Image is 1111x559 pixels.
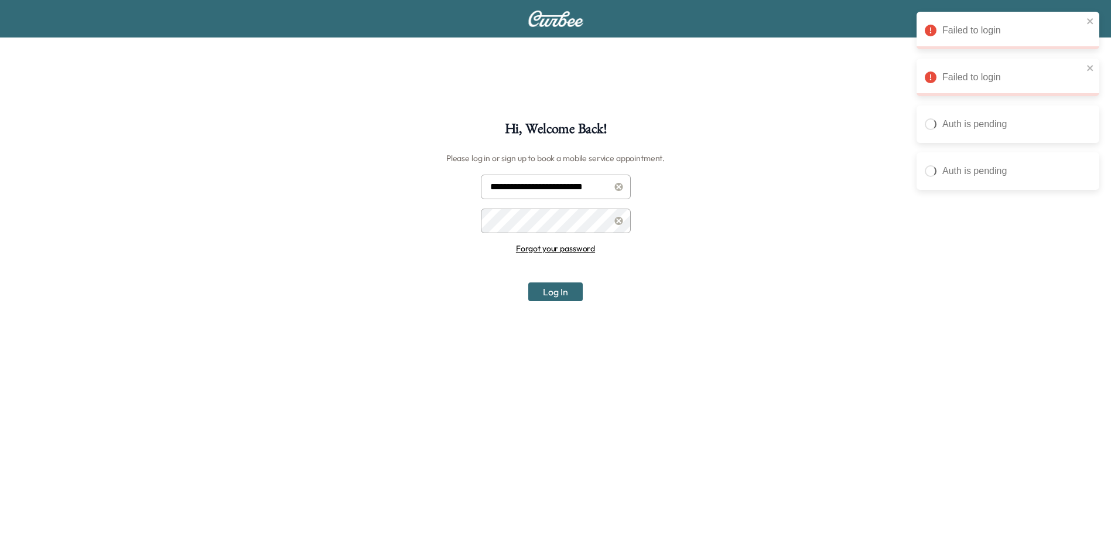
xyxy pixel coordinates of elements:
[528,11,584,27] img: Curbee Logo
[942,117,1091,131] div: Auth is pending
[516,243,595,254] a: Forgot your password
[528,282,583,301] button: Log In
[1086,63,1095,73] button: close
[942,70,1083,84] div: Failed to login
[1086,16,1095,26] button: close
[942,164,1091,178] div: Auth is pending
[505,122,607,142] h1: Hi, Welcome Back!
[942,23,1083,38] div: Failed to login
[446,149,665,168] h6: Please log in or sign up to book a mobile service appointment.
